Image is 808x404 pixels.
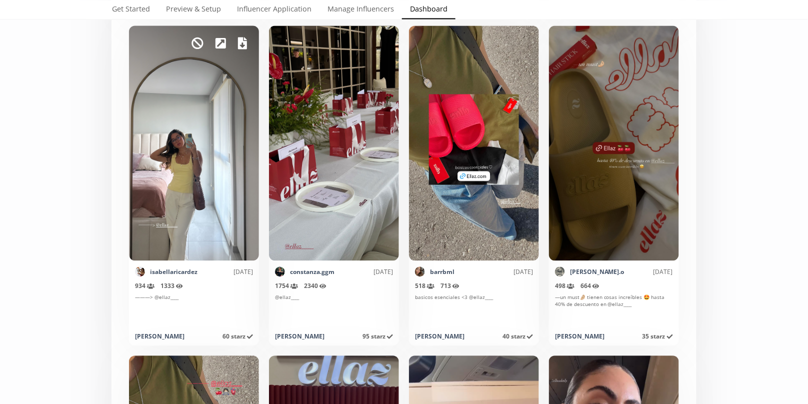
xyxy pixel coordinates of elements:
[150,267,197,276] a: isabellaricardez
[454,267,533,276] div: [DATE]
[415,293,533,326] div: basicos esenciales <3 @ellaz____
[304,281,326,290] span: 2340
[135,332,184,340] div: [PERSON_NAME]
[160,281,183,290] span: 1333
[555,293,673,326] div: —un must🤌🏼 tienen cosas increíbles 🤩 hasta 40% de descuento en @ellaz____
[334,267,393,276] div: [DATE]
[135,293,253,326] div: ———> @ellaz____
[440,281,459,290] span: 713
[275,332,324,340] div: [PERSON_NAME]
[197,267,253,276] div: [DATE]
[570,267,624,276] a: [PERSON_NAME].o
[502,332,533,340] span: 40 starz
[555,332,604,340] div: [PERSON_NAME]
[555,266,565,276] img: 527533003_18513813313053410_3022403848585233251_n.jpg
[580,281,599,290] span: 664
[415,332,464,340] div: [PERSON_NAME]
[135,266,145,276] img: 461105815_1898623070645867_1741374069974333859_n.jpg
[135,281,154,290] span: 934
[275,266,285,276] img: 279869109_652208612552229_4522994321358546834_n.jpg
[415,281,434,290] span: 518
[415,266,425,276] img: 482598489_672859328510601_8506925595630054809_n.jpg
[430,267,454,276] a: barrbml
[275,281,298,290] span: 1754
[555,281,574,290] span: 498
[642,332,673,340] span: 35 starz
[362,332,393,340] span: 95 starz
[290,267,334,276] a: constanza.ggm
[624,267,673,276] div: [DATE]
[222,332,253,340] span: 60 starz
[275,293,393,326] div: @ellaz____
